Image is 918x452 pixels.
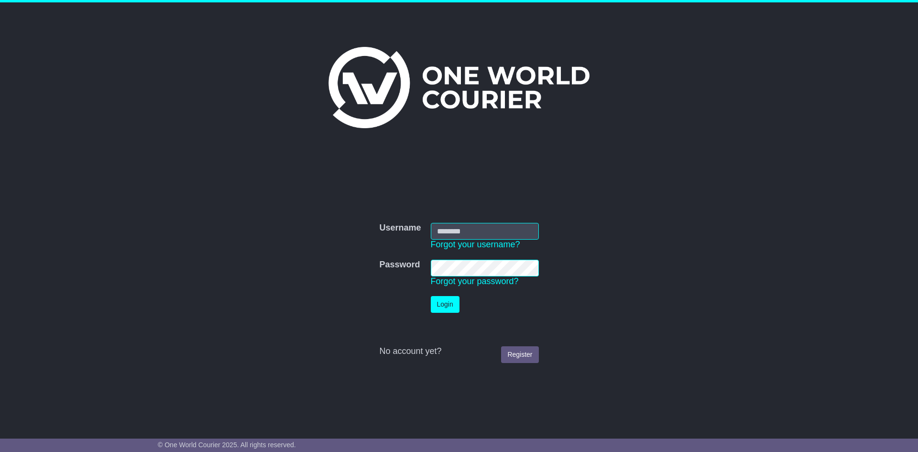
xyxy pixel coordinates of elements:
span: © One World Courier 2025. All rights reserved. [158,441,296,449]
div: No account yet? [379,346,538,357]
button: Login [431,296,459,313]
label: Username [379,223,421,233]
img: One World [328,47,590,128]
a: Forgot your password? [431,276,519,286]
a: Forgot your username? [431,240,520,249]
a: Register [501,346,538,363]
label: Password [379,260,420,270]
